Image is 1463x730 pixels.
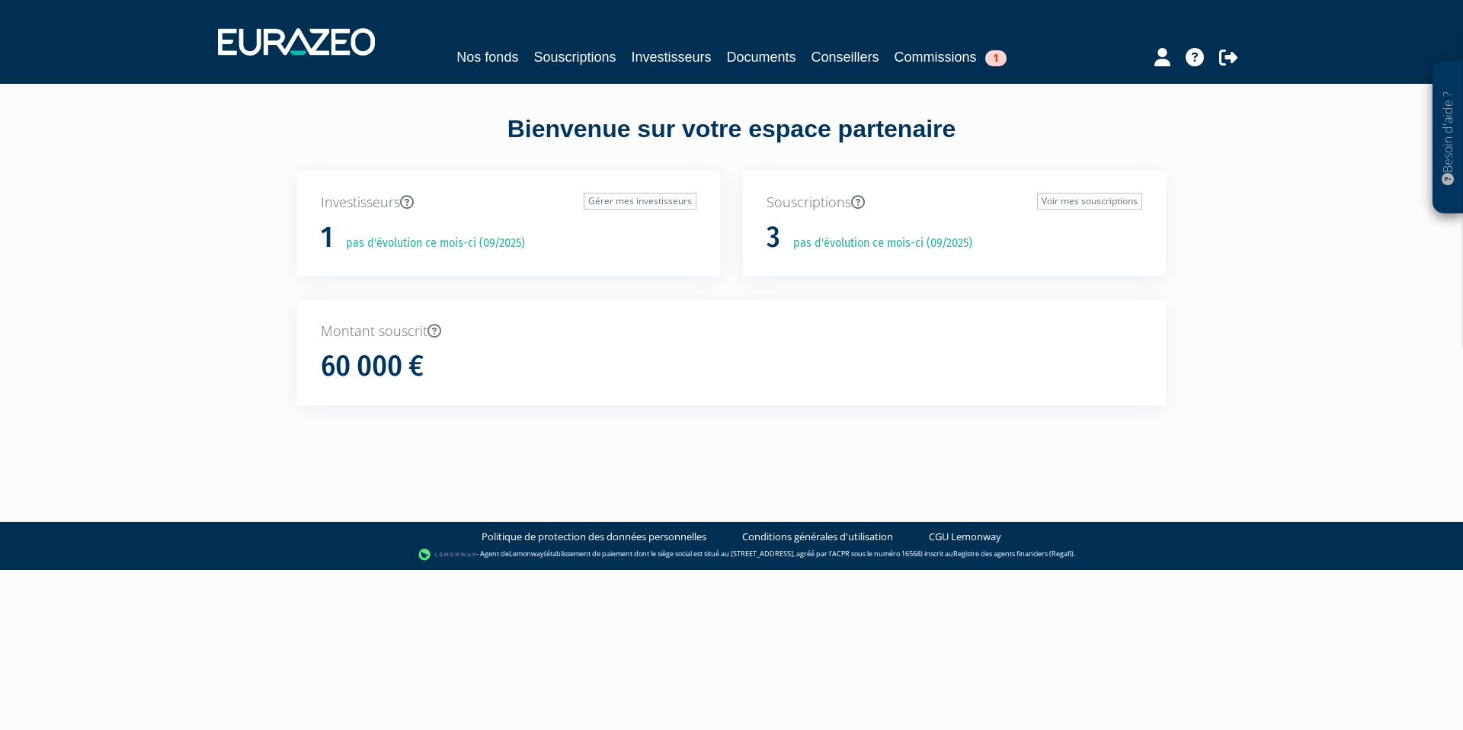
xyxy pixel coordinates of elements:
img: 1732889491-logotype_eurazeo_blanc_rvb.png [218,28,375,56]
p: Souscriptions [767,193,1142,213]
a: Nos fonds [456,46,518,68]
img: logo-lemonway.png [418,547,477,562]
a: Commissions1 [895,46,1007,68]
a: Voir mes souscriptions [1037,193,1142,210]
div: - Agent de (établissement de paiement dont le siège social est situé au [STREET_ADDRESS], agréé p... [15,547,1448,562]
a: Investisseurs [631,46,711,68]
a: Conseillers [812,46,879,68]
a: CGU Lemonway [929,530,1001,544]
h1: 3 [767,222,780,254]
a: Politique de protection des données personnelles [482,530,706,544]
a: Lemonway [509,549,544,559]
p: Montant souscrit [321,322,1142,341]
a: Documents [727,46,796,68]
p: pas d'évolution ce mois-ci (09/2025) [335,235,525,252]
p: Investisseurs [321,193,696,213]
a: Registre des agents financiers (Regafi) [953,549,1074,559]
h1: 60 000 € [321,351,424,383]
h1: 1 [321,222,333,254]
a: Conditions générales d'utilisation [742,530,893,544]
div: Bienvenue sur votre espace partenaire [286,112,1177,171]
a: Gérer mes investisseurs [584,193,696,210]
p: pas d'évolution ce mois-ci (09/2025) [783,235,972,252]
span: 1 [985,50,1007,66]
p: Besoin d'aide ? [1439,69,1457,207]
a: Souscriptions [533,46,616,68]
